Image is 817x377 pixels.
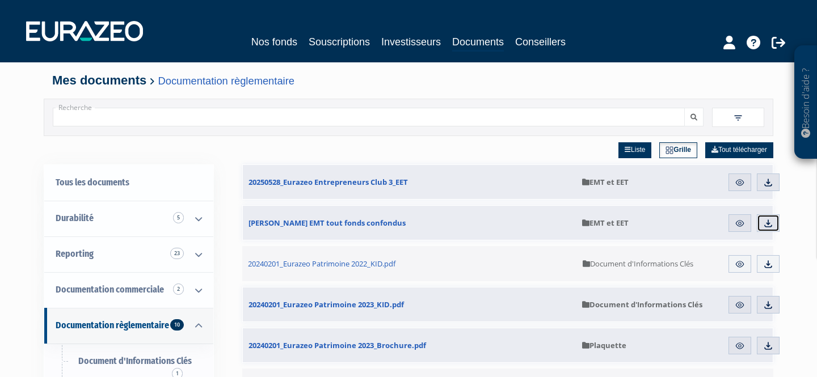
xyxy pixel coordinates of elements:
[763,300,773,310] img: download.svg
[515,34,566,50] a: Conseillers
[309,34,370,50] a: Souscriptions
[249,340,426,350] span: 20240201_Eurazeo Patrimoine 2023_Brochure.pdf
[735,259,745,269] img: eye.svg
[170,319,184,331] span: 10
[799,52,812,154] p: Besoin d'aide ?
[173,283,184,295] span: 2
[249,177,408,187] span: 20250528_Eurazeo Entrepreneurs Club 3_EET
[763,218,773,228] img: download.svg
[242,246,577,281] a: 20240201_Eurazeo Patrimoine 2022_KID.pdf
[26,21,143,41] img: 1732889491-logotype_eurazeo_blanc_rvb.png
[56,213,94,223] span: Durabilité
[249,299,404,310] span: 20240201_Eurazeo Patrimoine 2023_KID.pdf
[763,259,773,269] img: download.svg
[705,142,773,158] a: Tout télécharger
[248,259,395,269] span: 20240201_Eurazeo Patrimoine 2022_KID.pdf
[735,341,745,351] img: eye.svg
[243,165,576,199] a: 20250528_Eurazeo Entrepreneurs Club 3_EET
[666,146,673,154] img: grid.svg
[170,248,184,259] span: 23
[158,75,294,87] a: Documentation règlementaire
[618,142,651,158] a: Liste
[52,74,765,87] h4: Mes documents
[243,206,576,240] a: [PERSON_NAME] EMT tout fonds confondus
[582,340,626,350] span: Plaquette
[44,236,213,272] a: Reporting 23
[659,142,697,158] a: Grille
[56,284,164,295] span: Documentation commerciale
[44,165,213,201] a: Tous les documents
[582,299,702,310] span: Document d'Informations Clés
[56,248,94,259] span: Reporting
[44,201,213,236] a: Durabilité 5
[78,355,192,366] span: Document d'Informations Clés
[735,218,745,228] img: eye.svg
[251,34,297,50] a: Nos fonds
[763,177,773,188] img: download.svg
[381,34,441,50] a: Investisseurs
[56,320,169,331] span: Documentation règlementaire
[452,34,504,52] a: Documents
[44,272,213,308] a: Documentation commerciale 2
[582,177,629,187] span: EMT et EET
[583,259,693,269] span: Document d'Informations Clés
[53,108,685,126] input: Recherche
[582,218,629,228] span: EMT et EET
[735,177,745,188] img: eye.svg
[249,218,406,228] span: [PERSON_NAME] EMT tout fonds confondus
[44,308,213,344] a: Documentation règlementaire 10
[735,300,745,310] img: eye.svg
[243,287,576,321] a: 20240201_Eurazeo Patrimoine 2023_KID.pdf
[733,113,743,123] img: filter.svg
[243,328,576,362] a: 20240201_Eurazeo Patrimoine 2023_Brochure.pdf
[763,341,773,351] img: download.svg
[173,212,184,223] span: 5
